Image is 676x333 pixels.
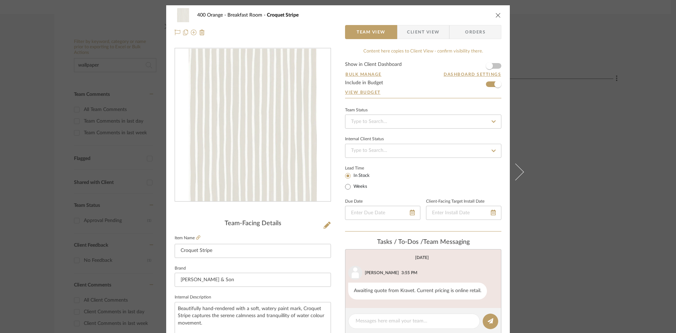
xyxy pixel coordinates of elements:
div: team Messaging [345,239,501,246]
span: Team View [357,25,386,39]
img: 2468e07a-667b-4dd8-90ca-d841266ecd8e_436x436.jpg [189,49,317,202]
div: Team Status [345,109,368,112]
label: Weeks [352,184,367,190]
input: Enter Install Date [426,206,501,220]
span: Croquet Stripe [267,13,299,18]
span: Breakfast Room [227,13,267,18]
img: 2468e07a-667b-4dd8-90ca-d841266ecd8e_48x40.jpg [175,8,192,22]
a: View Budget [345,90,501,95]
span: Client View [407,25,439,39]
div: 0 [175,49,331,202]
input: Enter Due Date [345,206,420,220]
label: Internal Description [175,296,211,299]
label: Lead Time [345,165,381,171]
label: Item Name [175,235,200,241]
div: Team-Facing Details [175,220,331,228]
mat-radio-group: Select item type [345,171,381,191]
span: Tasks / To-Dos / [377,239,423,245]
input: Type to Search… [345,144,501,158]
input: Enter Item Name [175,244,331,258]
img: Remove from project [199,30,205,35]
label: Due Date [345,200,363,203]
div: Content here copies to Client View - confirm visibility there. [345,48,501,55]
span: Orders [457,25,493,39]
label: Brand [175,267,186,270]
input: Type to Search… [345,115,501,129]
button: Dashboard Settings [443,71,501,78]
span: 400 Orange [197,13,227,18]
button: close [495,12,501,18]
input: Enter Brand [175,273,331,287]
div: [DATE] [415,255,429,260]
img: user_avatar.png [348,266,362,280]
label: Client-Facing Target Install Date [426,200,484,203]
button: Bulk Manage [345,71,382,78]
label: In Stock [352,173,370,179]
div: Awaiting quote from Kravet. Current pricing is online retail. [348,283,487,300]
div: [PERSON_NAME] [365,270,399,276]
div: 3:55 PM [401,270,417,276]
div: Internal Client Status [345,137,384,141]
